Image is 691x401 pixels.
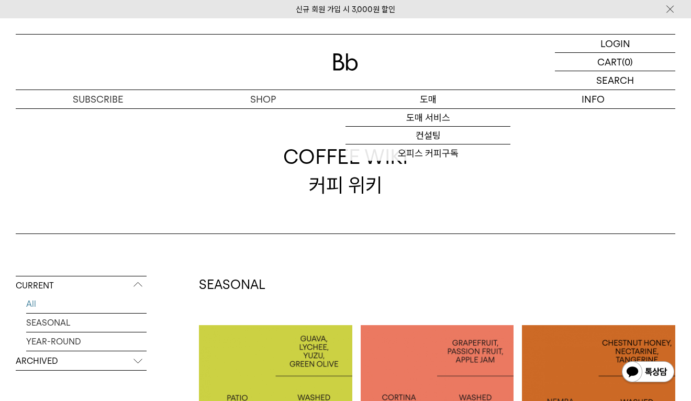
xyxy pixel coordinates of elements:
a: LOGIN [555,35,675,53]
a: 도매 서비스 [345,109,510,127]
a: YEAR-ROUND [26,332,147,351]
a: 오피스 커피구독 [345,144,510,162]
p: ARCHIVED [16,352,147,371]
a: 컨설팅 [345,127,510,144]
p: SEARCH [596,71,634,90]
span: COFFEE WIKI [283,143,408,171]
p: LOGIN [600,35,630,52]
p: (0) [622,53,633,71]
div: 커피 위키 [283,143,408,198]
p: 도매 [345,90,510,108]
a: All [26,295,147,313]
img: 로고 [333,53,358,71]
a: SUBSCRIBE [16,90,181,108]
a: 신규 회원 가입 시 3,000원 할인 [296,5,395,14]
a: CART (0) [555,53,675,71]
p: CURRENT [16,276,147,295]
a: SEASONAL [26,314,147,332]
p: CART [597,53,622,71]
p: INFO [510,90,675,108]
h2: SEASONAL [199,276,675,294]
a: SHOP [181,90,345,108]
img: 카카오톡 채널 1:1 채팅 버튼 [621,360,675,385]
